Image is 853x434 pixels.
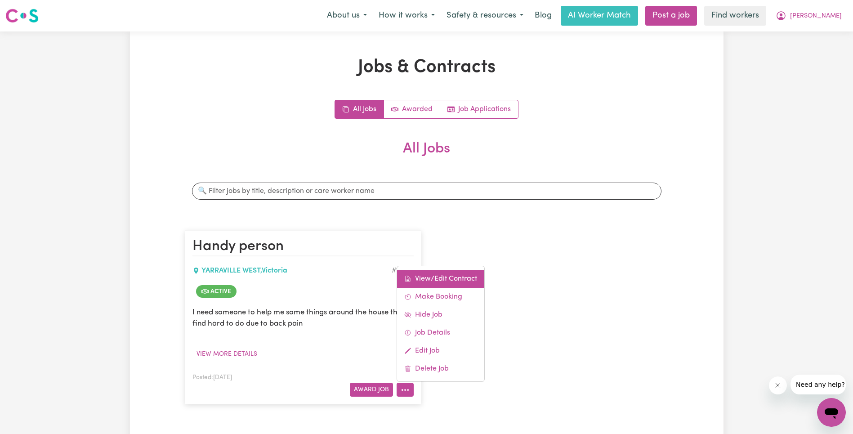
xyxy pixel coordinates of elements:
[769,376,787,394] iframe: Close message
[192,265,392,276] div: YARRAVILLE WEST , Victoria
[350,383,393,397] button: Award Job
[397,306,484,324] a: Hide Job
[392,265,414,276] div: Job ID #12236
[790,11,842,21] span: [PERSON_NAME]
[196,285,237,298] span: Job is active
[529,6,557,26] a: Blog
[335,100,384,118] a: All jobs
[817,398,846,427] iframe: Button to launch messaging window
[192,183,661,200] input: 🔍 Filter jobs by title, description or care worker name
[397,342,484,360] a: Edit Job
[441,6,529,25] button: Safety & resources
[373,6,441,25] button: How it works
[397,383,414,397] button: More options
[770,6,848,25] button: My Account
[5,8,39,24] img: Careseekers logo
[397,270,484,288] a: View/Edit Contract
[192,238,414,256] h2: Handy person
[397,324,484,342] a: Job Details
[185,57,669,78] h1: Jobs & Contracts
[192,347,261,361] button: View more details
[397,288,484,306] a: Make Booking
[192,307,414,329] p: I need someone to help me some things around the house that I find hard to do due to back pain
[561,6,638,26] a: AI Worker Match
[440,100,518,118] a: Job applications
[192,375,232,380] span: Posted: [DATE]
[5,5,39,26] a: Careseekers logo
[790,375,846,394] iframe: Message from company
[185,140,669,172] h2: All Jobs
[321,6,373,25] button: About us
[645,6,697,26] a: Post a job
[397,360,484,378] a: Delete Job
[397,266,485,382] div: More options
[384,100,440,118] a: Active jobs
[704,6,766,26] a: Find workers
